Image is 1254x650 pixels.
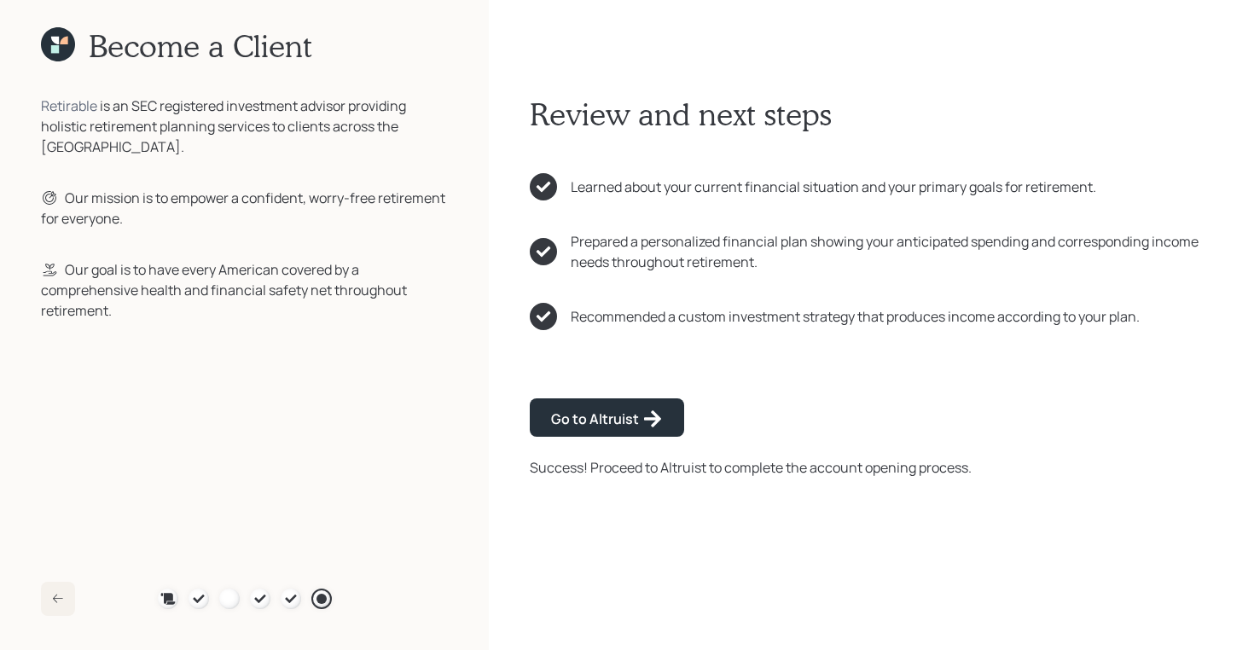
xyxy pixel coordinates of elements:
[530,398,684,437] button: Go to Altruist
[41,351,258,479] iframe: Customer reviews powered by Trustpilot
[41,96,97,116] div: Retirable
[41,96,448,157] div: is an SEC registered investment advisor providing holistic retirement planning services to client...
[89,27,312,64] h1: Become a Client
[571,231,1213,272] div: Prepared a personalized financial plan showing your anticipated spending and corresponding income...
[571,306,1140,327] div: Recommended a custom investment strategy that produces income according to your plan.
[41,259,448,321] div: Our goal is to have every American covered by a comprehensive health and financial safety net thr...
[530,457,972,478] div: Success! Proceed to Altruist to complete the account opening process.
[530,96,1213,132] h1: Review and next steps
[551,409,663,429] div: Go to Altruist
[571,177,1096,197] div: Learned about your current financial situation and your primary goals for retirement.
[41,188,448,229] div: Our mission is to empower a confident, worry-free retirement for everyone.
